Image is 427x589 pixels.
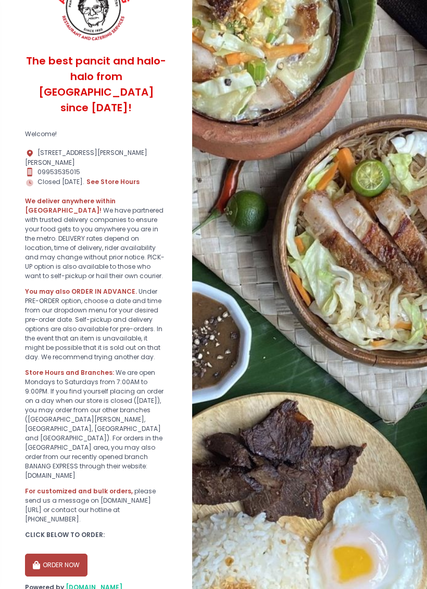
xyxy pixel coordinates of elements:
[25,530,167,540] div: CLICK BELOW TO ORDER:
[25,487,167,524] div: please send us a message on [DOMAIN_NAME][URL] or contact our hotline at [PHONE_NUMBER].
[25,287,137,296] b: You may also ORDER IN ADVANCE.
[25,197,167,281] div: We have partnered with trusted delivery companies to ensure your food gets to you anywhere you ar...
[25,148,167,167] div: [STREET_ADDRESS][PERSON_NAME][PERSON_NAME]
[25,287,167,362] div: Under PRE-ORDER option, choose a date and time from our dropdown menu for your desired pre-order ...
[25,167,167,177] div: 09953535015
[25,368,114,377] b: Store Hours and Branches:
[25,368,167,480] div: We are open Mondays to Saturdays from 7:00AM to 9:00PM. If you find yourself placing an order on ...
[25,554,87,577] button: ORDER NOW
[25,45,167,123] div: The best pancit and halo-halo from [GEOGRAPHIC_DATA] since [DATE]!
[25,197,116,215] b: We deliver anywhere within [GEOGRAPHIC_DATA]!
[86,177,140,187] button: see store hours
[25,129,167,139] div: Welcome!
[25,177,167,187] div: Closed [DATE].
[25,487,133,495] b: For customized and bulk orders,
